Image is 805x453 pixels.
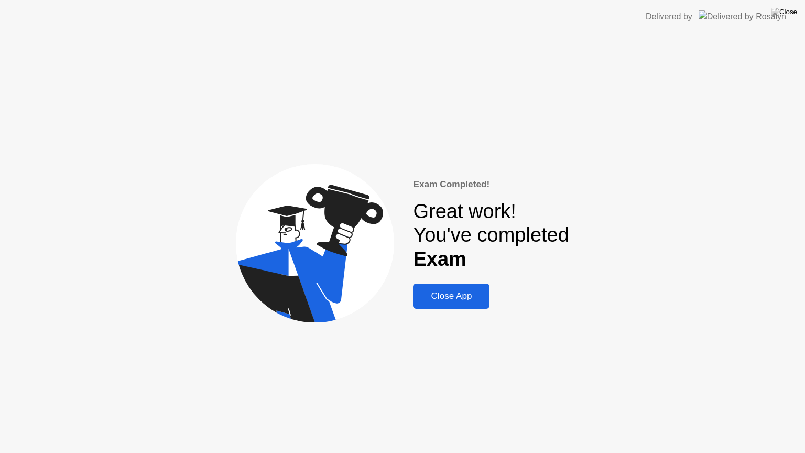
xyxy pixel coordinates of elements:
[413,248,466,270] b: Exam
[413,284,489,309] button: Close App
[771,8,797,16] img: Close
[413,178,569,191] div: Exam Completed!
[413,200,569,272] div: Great work! You've completed
[699,10,786,23] img: Delivered by Rosalyn
[416,291,486,301] div: Close App
[646,10,692,23] div: Delivered by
